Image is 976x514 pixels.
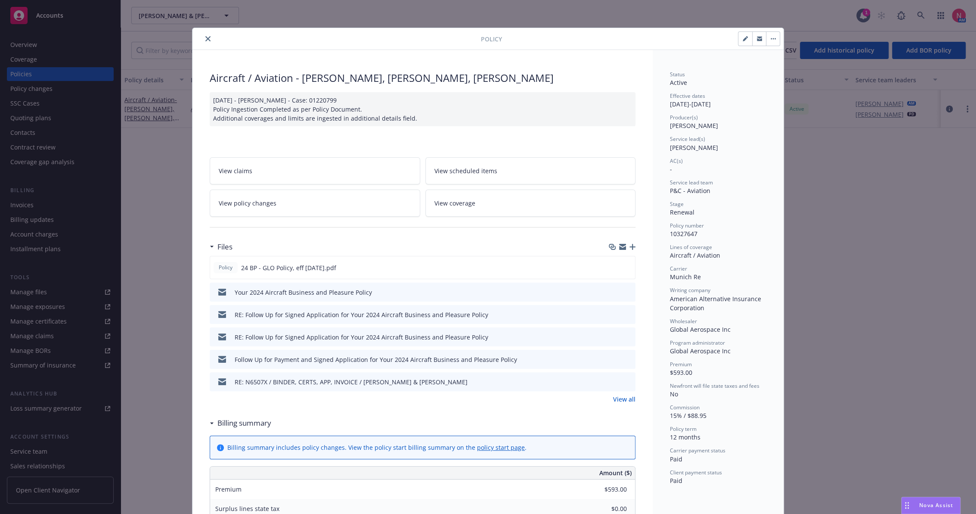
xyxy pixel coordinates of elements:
span: 12 months [670,433,700,441]
button: download file [610,288,617,297]
span: Writing company [670,287,710,294]
span: Policy [481,34,502,44]
button: download file [610,310,617,319]
a: View claims [210,157,420,184]
span: - [670,165,672,173]
span: Carrier payment status [670,447,725,454]
span: Paid [670,455,682,463]
a: View policy changes [210,190,420,217]
span: Renewal [670,208,694,216]
span: Munich Re [670,273,701,281]
span: Service lead team [670,179,713,186]
span: Nova Assist [919,502,953,509]
span: Active [670,78,687,87]
span: Program administrator [670,339,725,346]
button: download file [610,377,617,386]
button: preview file [624,355,632,364]
span: Policy term [670,425,697,433]
span: 10327647 [670,230,697,238]
span: American Alternative Insurance Corporation [670,295,763,312]
span: Status [670,71,685,78]
span: View coverage [434,199,475,208]
span: No [670,390,678,398]
span: Surplus lines state tax [215,505,279,513]
div: [DATE] - [PERSON_NAME] - Case: 01220799 Policy Ingestion Completed as per Policy Document. Additi... [210,92,635,126]
a: policy start page [477,443,525,452]
div: RE: N6507X / BINDER, CERTS, APP, INVOICE / [PERSON_NAME] & [PERSON_NAME] [235,377,468,386]
span: AC(s) [670,157,683,165]
span: Carrier [670,265,687,272]
span: Commission [670,404,700,411]
span: Wholesaler [670,318,697,325]
span: [PERSON_NAME] [670,121,718,130]
div: Files [210,241,232,252]
span: View policy changes [219,199,276,208]
span: Premium [215,485,242,493]
span: Aircraft / Aviation [670,251,720,259]
span: $593.00 [670,368,692,377]
span: Global Aerospace Inc [670,347,731,355]
span: P&C - Aviation [670,187,710,195]
span: Client payment status [670,469,722,476]
div: RE: Follow Up for Signed Application for Your 2024 Aircraft Business and Pleasure Policy [235,310,488,319]
div: RE: Follow Up for Signed Application for Your 2024 Aircraft Business and Pleasure Policy [235,333,488,342]
button: download file [610,263,617,272]
button: preview file [624,263,632,272]
div: Billing summary includes policy changes. View the policy start billing summary on the . [227,443,527,452]
input: 0.00 [576,483,632,496]
div: [DATE] - [DATE] [670,92,766,109]
div: Drag to move [902,497,912,514]
span: 15% / $88.95 [670,411,706,420]
h3: Billing summary [217,417,271,429]
button: preview file [624,377,632,386]
div: Follow Up for Payment and Signed Application for Your 2024 Aircraft Business and Pleasure Policy [235,355,517,364]
button: preview file [624,333,632,342]
button: preview file [624,288,632,297]
span: Global Aerospace Inc [670,325,731,333]
div: Your 2024 Aircraft Business and Pleasure Policy [235,288,372,297]
span: Paid [670,477,682,485]
div: Billing summary [210,417,271,429]
span: Newfront will file state taxes and fees [670,382,759,389]
span: Amount ($) [599,468,632,477]
span: View scheduled items [434,166,497,175]
h3: Files [217,241,232,252]
a: View scheduled items [425,157,636,184]
span: 24 BP - GLO Policy, eff [DATE].pdf [241,263,336,272]
span: Policy [217,264,234,271]
div: Aircraft / Aviation - [PERSON_NAME], [PERSON_NAME], [PERSON_NAME] [210,71,635,85]
span: [PERSON_NAME] [670,143,718,152]
span: Producer(s) [670,114,698,121]
span: View claims [219,166,252,175]
button: download file [610,333,617,342]
button: Nova Assist [901,497,961,514]
a: View all [613,395,635,404]
span: Premium [670,361,692,368]
a: View coverage [425,190,636,217]
button: download file [610,355,617,364]
span: Service lead(s) [670,135,705,143]
button: close [203,34,213,44]
span: Policy number [670,222,704,229]
span: Lines of coverage [670,243,712,251]
span: Stage [670,200,684,208]
span: Effective dates [670,92,705,100]
button: preview file [624,310,632,319]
